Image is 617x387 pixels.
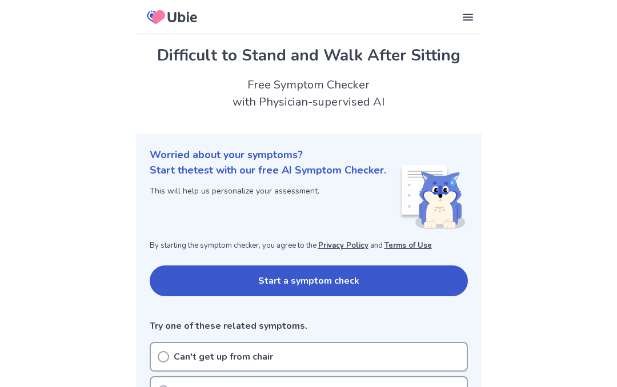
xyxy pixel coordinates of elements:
[318,240,368,251] a: Privacy Policy
[150,185,386,197] p: This will help us personalize your assessment.
[136,76,482,111] h2: Free Symptom Checker with Physician-supervised AI
[150,240,468,252] p: By starting the symptom checker, you agree to the and
[174,350,273,364] p: Can't get up from chair
[150,163,386,178] p: Start the test with our free AI Symptom Checker.
[150,265,468,296] button: Start a symptom check
[150,43,468,67] h1: Difficult to Stand and Walk After Sitting
[399,165,466,229] img: Shiba
[150,147,468,163] p: Worried about your symptoms?
[384,240,432,251] a: Terms of Use
[150,319,468,333] p: Try one of these related symptoms.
